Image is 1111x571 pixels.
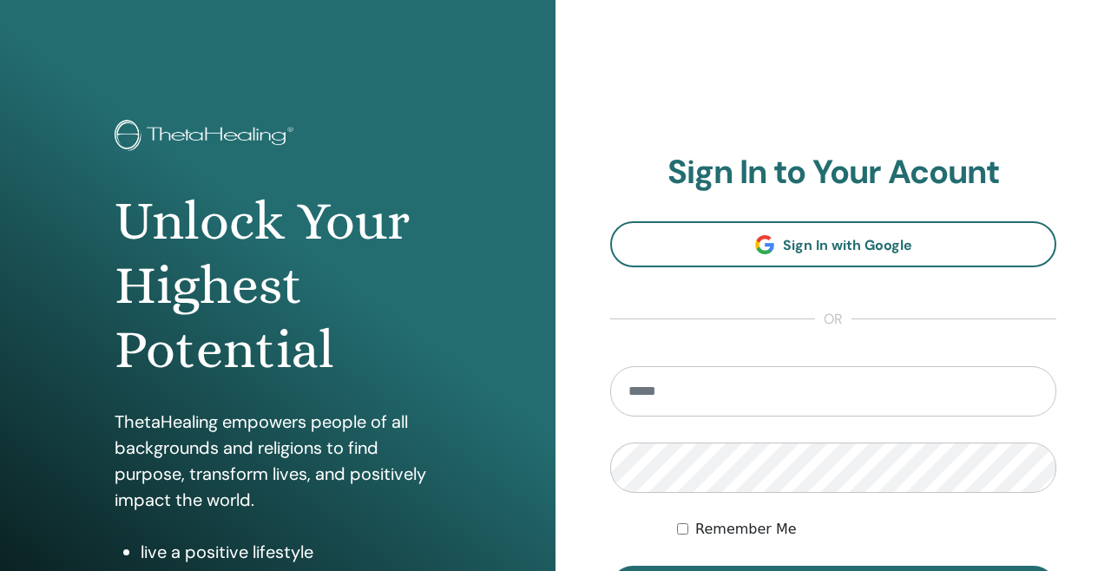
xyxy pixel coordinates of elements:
p: ThetaHealing empowers people of all backgrounds and religions to find purpose, transform lives, a... [115,409,442,513]
span: Sign In with Google [783,236,912,254]
li: live a positive lifestyle [141,539,442,565]
span: or [815,309,851,330]
h2: Sign In to Your Acount [610,153,1056,193]
a: Sign In with Google [610,221,1056,267]
h1: Unlock Your Highest Potential [115,189,442,383]
label: Remember Me [695,519,797,540]
div: Keep me authenticated indefinitely or until I manually logout [677,519,1056,540]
